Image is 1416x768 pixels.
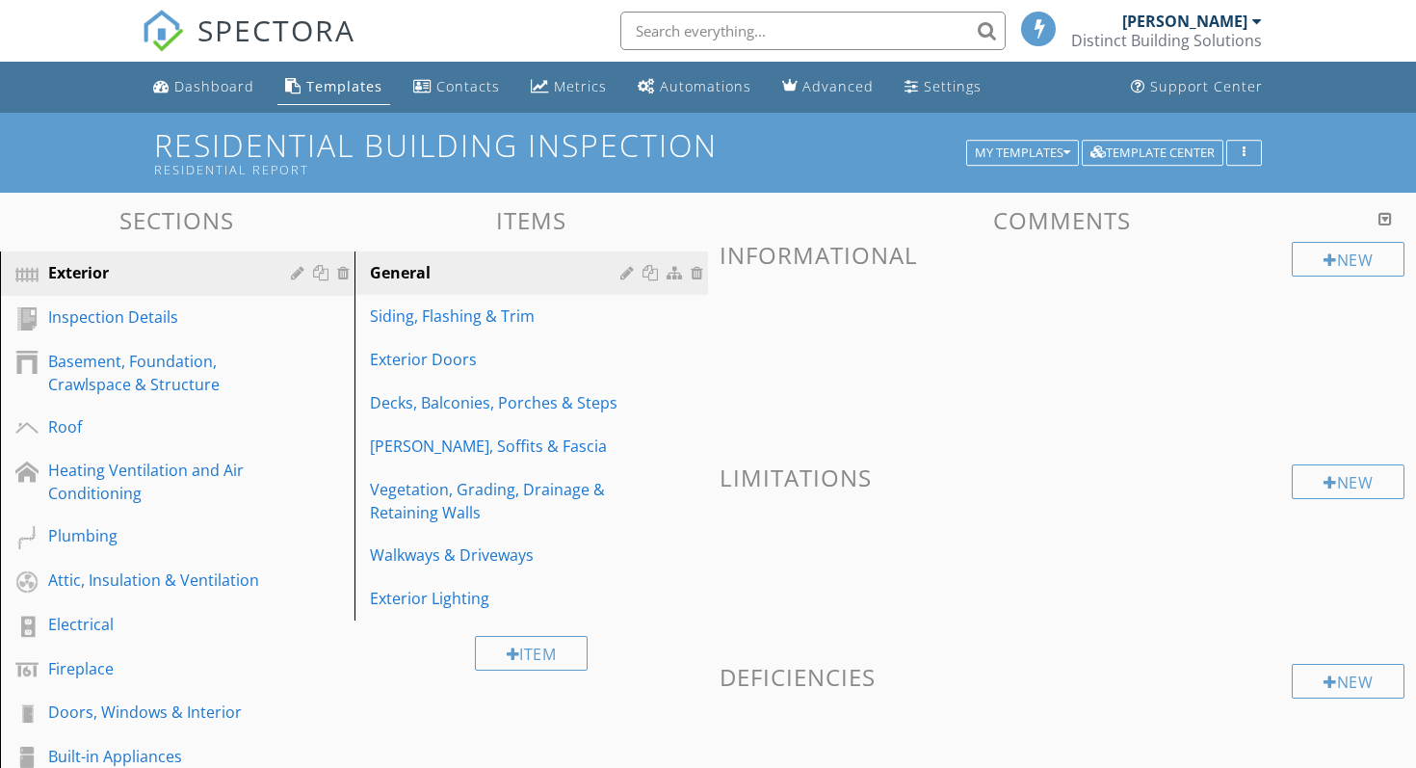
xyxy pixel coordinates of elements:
[475,636,589,671] div: Item
[924,77,982,95] div: Settings
[370,587,627,610] div: Exterior Lighting
[370,391,627,414] div: Decks, Balconies, Porches & Steps
[370,261,627,284] div: General
[1150,77,1263,95] div: Support Center
[1090,146,1215,160] div: Template Center
[660,77,751,95] div: Automations
[1082,143,1223,160] a: Template Center
[354,207,709,233] h3: Items
[554,77,607,95] div: Metrics
[154,162,973,177] div: Residential Report
[436,77,500,95] div: Contacts
[174,77,254,95] div: Dashboard
[48,569,263,592] div: Attic, Insulation & Ventilation
[620,12,1006,50] input: Search everything...
[48,459,263,505] div: Heating Ventilation and Air Conditioning
[370,478,627,524] div: Vegetation, Grading, Drainage & Retaining Walls
[966,140,1079,167] button: My Templates
[142,26,355,66] a: SPECTORA
[48,613,263,636] div: Electrical
[406,69,508,105] a: Contacts
[720,242,1404,268] h3: Informational
[975,146,1070,160] div: My Templates
[48,415,263,438] div: Roof
[48,305,263,329] div: Inspection Details
[145,69,262,105] a: Dashboard
[306,77,382,95] div: Templates
[48,657,263,680] div: Fireplace
[774,69,881,105] a: Advanced
[1292,664,1404,699] div: New
[370,435,627,458] div: [PERSON_NAME], Soffits & Fascia
[523,69,615,105] a: Metrics
[1292,242,1404,277] div: New
[277,69,390,105] a: Templates
[197,10,355,50] span: SPECTORA
[720,464,1404,490] h3: Limitations
[154,128,1262,177] h1: Residential Building Inspection
[370,348,627,371] div: Exterior Doors
[630,69,759,105] a: Automations (Basic)
[1071,31,1262,50] div: Distinct Building Solutions
[1292,464,1404,499] div: New
[1122,12,1247,31] div: [PERSON_NAME]
[1082,140,1223,167] button: Template Center
[370,305,627,328] div: Siding, Flashing & Trim
[142,10,184,52] img: The Best Home Inspection Software - Spectora
[1123,69,1271,105] a: Support Center
[48,350,263,396] div: Basement, Foundation, Crawlspace & Structure
[48,261,263,284] div: Exterior
[48,524,263,547] div: Plumbing
[370,543,627,567] div: Walkways & Driveways
[48,701,263,724] div: Doors, Windows & Interior
[48,745,263,768] div: Built-in Appliances
[720,664,1404,690] h3: Deficiencies
[802,77,874,95] div: Advanced
[897,69,989,105] a: Settings
[720,207,1404,233] h3: Comments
